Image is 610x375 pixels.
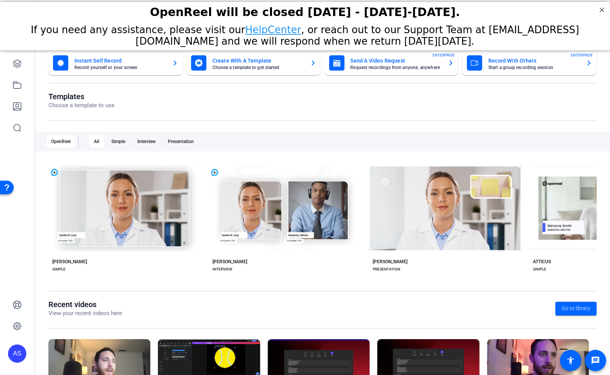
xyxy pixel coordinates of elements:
div: ATTICUS [533,259,551,265]
div: All [89,135,104,148]
h1: Templates [48,92,114,101]
button: Instant Self RecordRecord yourself or your screen [48,51,183,75]
div: Simple [107,135,130,148]
div: OpenReel [47,135,75,148]
div: OpenReel will be closed [DATE] - [DATE]-[DATE]. [10,3,600,17]
p: Choose a template to use [48,101,114,110]
div: AS [8,344,26,363]
div: [PERSON_NAME] [373,259,407,265]
mat-card-title: Send A Video Request [351,56,442,65]
div: PRESENTATION [373,266,400,272]
div: INTERVIEW [212,266,232,272]
mat-card-subtitle: Record yourself or your screen [74,65,166,70]
a: Go to library [555,302,597,315]
div: Presentation [163,135,198,148]
p: View your recent videos here [48,309,122,318]
mat-card-title: Instant Self Record [74,56,166,65]
mat-card-subtitle: Choose a template to get started [212,65,304,70]
div: SIMPLE [52,266,66,272]
button: Record With OthersStart a group recording sessionENTERPRISE [462,51,597,75]
mat-card-title: Record With Others [488,56,580,65]
span: Go to library [562,304,591,312]
div: SIMPLE [533,266,546,272]
mat-icon: message [591,356,600,365]
button: Create With A TemplateChoose a template to get started [187,51,321,75]
div: [PERSON_NAME] [212,259,247,265]
span: ENTERPRISE [571,52,593,58]
button: Send A Video RequestRequest recordings from anyone, anywhereENTERPRISE [325,51,459,75]
mat-card-subtitle: Start a group recording session [488,65,580,70]
a: HelpCenter [245,22,301,34]
mat-card-subtitle: Request recordings from anyone, anywhere [351,65,442,70]
div: [PERSON_NAME] [52,259,87,265]
span: If you need any assistance, please visit our , or reach out to our Support Team at [EMAIL_ADDRESS... [31,22,579,45]
mat-card-title: Create With A Template [212,56,304,65]
div: Interview [133,135,160,148]
span: ENTERPRISE [433,52,455,58]
h1: Recent videos [48,300,122,309]
mat-icon: accessibility [566,356,575,365]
